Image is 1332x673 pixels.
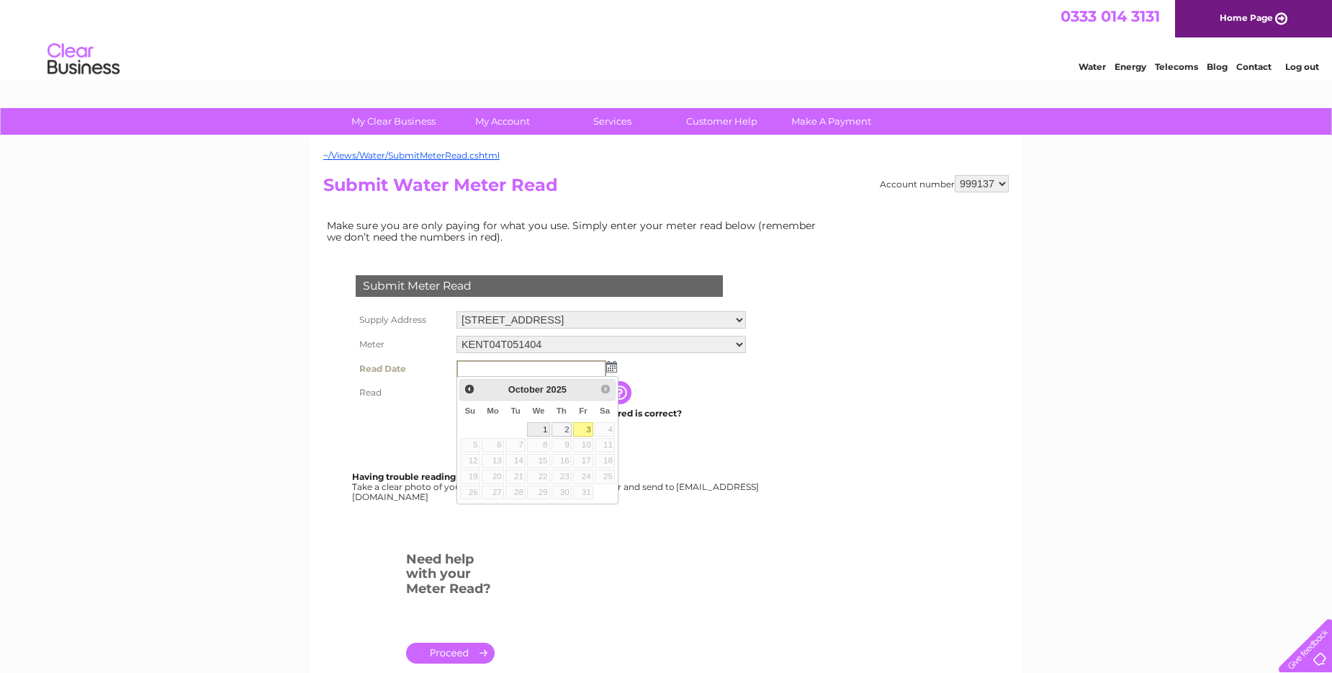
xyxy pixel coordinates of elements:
[1115,61,1146,72] a: Energy
[662,108,781,135] a: Customer Help
[352,332,453,357] th: Meter
[356,275,723,297] div: Submit Meter Read
[880,175,1009,192] div: Account number
[323,216,827,246] td: Make sure you are only paying for what you use. Simply enter your meter read below (remember we d...
[546,384,566,395] span: 2025
[406,643,495,664] a: .
[510,406,520,415] span: Tuesday
[444,108,562,135] a: My Account
[323,150,500,161] a: ~/Views/Water/SubmitMeterRead.cshtml
[352,472,761,502] div: Take a clear photo of your readings, tell us which supply it's for and send to [EMAIL_ADDRESS][DO...
[334,108,453,135] a: My Clear Business
[600,406,610,415] span: Saturday
[352,357,453,381] th: Read Date
[508,384,544,395] span: October
[573,422,593,437] a: 3
[487,406,499,415] span: Monday
[1061,7,1160,25] a: 0333 014 3131
[352,381,453,404] th: Read
[527,422,550,437] a: 1
[327,8,1007,70] div: Clear Business is a trading name of Verastar Limited (registered in [GEOGRAPHIC_DATA] No. 3667643...
[352,471,513,482] b: Having trouble reading your meter?
[464,406,475,415] span: Sunday
[579,406,588,415] span: Friday
[557,406,567,415] span: Thursday
[1079,61,1106,72] a: Water
[352,308,453,332] th: Supply Address
[1236,61,1272,72] a: Contact
[1285,61,1319,72] a: Log out
[323,175,1009,202] h2: Submit Water Meter Read
[608,381,634,404] input: Information
[47,37,120,81] img: logo.png
[1155,61,1198,72] a: Telecoms
[772,108,891,135] a: Make A Payment
[532,406,544,415] span: Wednesday
[553,108,672,135] a: Services
[453,404,750,423] td: Are you sure the read you have entered is correct?
[406,549,495,604] h3: Need help with your Meter Read?
[462,381,478,398] a: Prev
[552,422,572,437] a: 2
[606,361,617,373] img: ...
[1207,61,1228,72] a: Blog
[464,383,475,395] span: Prev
